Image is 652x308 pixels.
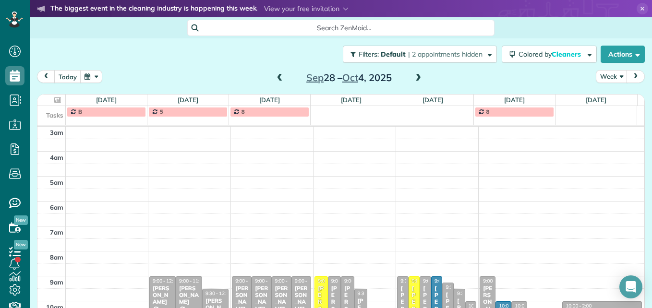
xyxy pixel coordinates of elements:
[341,96,362,104] a: [DATE]
[381,50,406,59] span: Default
[408,50,483,59] span: | 2 appointments hidden
[627,70,645,83] button: next
[295,278,321,284] span: 9:00 - 11:30
[423,96,443,104] a: [DATE]
[502,46,597,63] button: Colored byCleaners
[50,4,257,14] strong: The biggest event in the cleaning industry is happening this week.
[255,278,281,284] span: 9:00 - 11:45
[50,178,63,186] span: 5am
[344,278,370,284] span: 9:00 - 11:15
[96,96,117,104] a: [DATE]
[423,278,446,284] span: 9:00 - 1:15
[596,70,628,83] button: Week
[619,275,642,298] div: Open Intercom Messenger
[318,278,341,284] span: 9:00 - 3:15
[586,96,606,104] a: [DATE]
[519,50,584,59] span: Colored by
[153,278,179,284] span: 9:00 - 12:00
[152,285,173,306] div: [PERSON_NAME]
[504,96,525,104] a: [DATE]
[14,215,28,225] span: New
[160,108,163,115] span: 5
[50,278,63,286] span: 9am
[552,50,582,59] span: Cleaners
[37,70,55,83] button: prev
[483,278,509,284] span: 9:00 - 11:15
[178,96,198,104] a: [DATE]
[179,285,199,306] div: [PERSON_NAME]
[457,290,483,296] span: 9:30 - 12:30
[235,278,261,284] span: 9:00 - 12:15
[412,278,435,284] span: 9:00 - 2:30
[259,96,280,104] a: [DATE]
[50,203,63,211] span: 6am
[205,290,231,296] span: 9:30 - 12:30
[50,253,63,261] span: 8am
[275,278,301,284] span: 9:00 - 11:30
[486,108,490,115] span: 8
[338,46,497,63] a: Filters: Default | 2 appointments hidden
[601,46,645,63] button: Actions
[400,278,423,284] span: 9:00 - 3:30
[435,278,458,284] span: 9:00 - 1:00
[359,50,379,59] span: Filters:
[358,290,384,296] span: 9:30 - 12:30
[179,278,205,284] span: 9:00 - 11:15
[331,278,354,284] span: 9:00 - 1:00
[50,228,63,236] span: 7am
[446,284,471,290] span: 9:15 - 12:45
[342,71,358,83] span: Oct
[14,240,28,249] span: New
[50,154,63,161] span: 4am
[78,108,82,115] span: B
[54,70,81,83] button: today
[289,72,409,83] h2: 28 – 4, 2025
[343,46,497,63] button: Filters: Default | 2 appointments hidden
[306,71,324,83] span: Sep
[50,129,63,136] span: 3am
[241,108,245,115] span: 8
